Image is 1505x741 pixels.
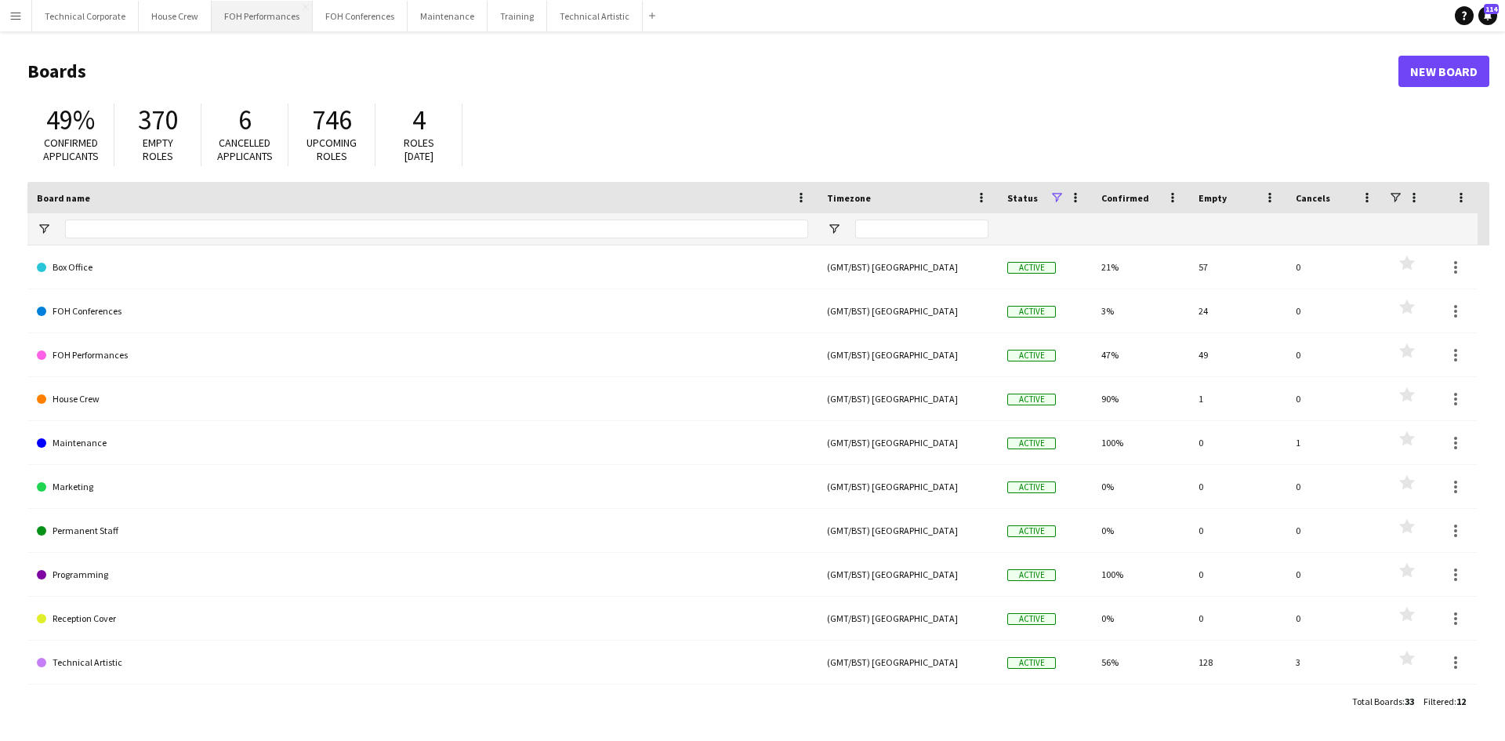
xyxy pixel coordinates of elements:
button: Maintenance [408,1,488,31]
div: 100% [1092,421,1189,464]
span: Active [1007,569,1056,581]
div: 0 [1286,509,1384,552]
div: 0% [1092,597,1189,640]
span: Cancels [1296,192,1330,204]
div: (GMT/BST) [GEOGRAPHIC_DATA] [818,641,998,684]
span: Upcoming roles [306,136,357,163]
span: Empty [1199,192,1227,204]
a: Reception Cover [37,597,808,641]
div: 1 [1286,421,1384,464]
span: Active [1007,262,1056,274]
h1: Boards [27,60,1398,83]
button: Open Filter Menu [37,222,51,236]
div: (GMT/BST) [GEOGRAPHIC_DATA] [818,509,998,552]
a: House Crew [37,377,808,421]
a: FOH Performances [37,333,808,377]
div: 128 [1189,641,1286,684]
a: Permanent Staff [37,509,808,553]
button: Technical Corporate [32,1,139,31]
div: 0 [1286,465,1384,508]
span: Active [1007,394,1056,405]
a: Technical Artistic [37,641,808,685]
div: 0 [1189,553,1286,596]
div: 0 [1286,333,1384,376]
button: Training [488,1,547,31]
a: 114 [1478,6,1497,25]
div: (GMT/BST) [GEOGRAPHIC_DATA] [818,377,998,420]
span: Confirmed applicants [43,136,99,163]
div: 0% [1092,465,1189,508]
div: 57 [1189,245,1286,289]
button: Open Filter Menu [827,222,841,236]
span: Cancelled applicants [217,136,273,163]
span: Active [1007,525,1056,537]
span: Active [1007,306,1056,318]
button: FOH Conferences [313,1,408,31]
div: 0 [1189,509,1286,552]
div: 0 [1189,421,1286,464]
div: 49 [1189,333,1286,376]
a: Marketing [37,465,808,509]
span: 12 [1456,696,1466,707]
span: Active [1007,350,1056,361]
div: 0 [1286,553,1384,596]
a: FOH Conferences [37,289,808,333]
span: Total Boards [1352,696,1402,707]
div: 3% [1092,289,1189,332]
span: Empty roles [143,136,173,163]
div: 0% [1092,509,1189,552]
div: 2 [1286,685,1384,728]
a: Technical Corporate [37,685,808,728]
div: 51% [1092,685,1189,728]
div: 0 [1189,465,1286,508]
div: (GMT/BST) [GEOGRAPHIC_DATA] [818,465,998,508]
div: 24 [1189,289,1286,332]
div: 56% [1092,641,1189,684]
div: : [1352,686,1414,717]
div: 0 [1286,377,1384,420]
a: New Board [1398,56,1489,87]
div: 1 [1189,377,1286,420]
span: 114 [1484,4,1499,14]
span: 4 [412,103,426,137]
div: 111 [1189,685,1286,728]
span: Timezone [827,192,871,204]
a: Programming [37,553,808,597]
input: Timezone Filter Input [855,220,988,238]
div: (GMT/BST) [GEOGRAPHIC_DATA] [818,685,998,728]
span: Active [1007,613,1056,625]
div: (GMT/BST) [GEOGRAPHIC_DATA] [818,289,998,332]
button: House Crew [139,1,212,31]
input: Board name Filter Input [65,220,808,238]
div: (GMT/BST) [GEOGRAPHIC_DATA] [818,553,998,596]
span: Active [1007,657,1056,669]
div: 0 [1286,597,1384,640]
span: 746 [312,103,352,137]
div: 0 [1189,597,1286,640]
div: (GMT/BST) [GEOGRAPHIC_DATA] [818,245,998,289]
span: Active [1007,438,1056,449]
span: Status [1007,192,1038,204]
div: : [1423,686,1466,717]
span: Roles [DATE] [404,136,434,163]
div: 47% [1092,333,1189,376]
div: 100% [1092,553,1189,596]
a: Maintenance [37,421,808,465]
span: Board name [37,192,90,204]
div: (GMT/BST) [GEOGRAPHIC_DATA] [818,421,998,464]
span: 33 [1405,696,1414,707]
div: 90% [1092,377,1189,420]
span: 6 [238,103,252,137]
span: 49% [46,103,95,137]
div: 0 [1286,289,1384,332]
span: Confirmed [1101,192,1149,204]
span: Active [1007,481,1056,493]
a: Box Office [37,245,808,289]
div: (GMT/BST) [GEOGRAPHIC_DATA] [818,597,998,640]
button: Technical Artistic [547,1,643,31]
div: (GMT/BST) [GEOGRAPHIC_DATA] [818,333,998,376]
button: FOH Performances [212,1,313,31]
div: 21% [1092,245,1189,289]
span: Filtered [1423,696,1454,707]
span: 370 [138,103,178,137]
